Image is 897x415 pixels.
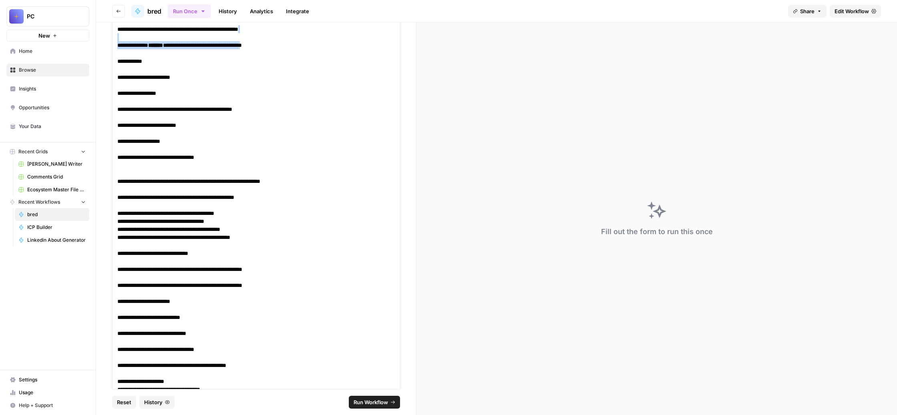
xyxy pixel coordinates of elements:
[19,376,86,383] span: Settings
[19,389,86,396] span: Usage
[6,373,89,386] a: Settings
[15,183,89,196] a: Ecosystem Master File - SaaS.csv
[281,5,314,18] a: Integrate
[19,123,86,130] span: Your Data
[15,234,89,247] a: Linkedin About Generator
[6,45,89,58] a: Home
[27,186,86,193] span: Ecosystem Master File - SaaS.csv
[6,6,89,26] button: Workspace: PC
[6,82,89,95] a: Insights
[27,173,86,180] span: Comments Grid
[19,48,86,55] span: Home
[6,146,89,158] button: Recent Grids
[15,221,89,234] a: ICP Builder
[354,398,388,406] span: Run Workflow
[6,30,89,42] button: New
[27,224,86,231] span: ICP Builder
[27,12,75,20] span: PC
[6,101,89,114] a: Opportunities
[38,32,50,40] span: New
[112,396,136,409] button: Reset
[18,148,48,155] span: Recent Grids
[15,158,89,170] a: [PERSON_NAME] Writer
[830,5,881,18] a: Edit Workflow
[601,226,713,237] div: Fill out the form to run this once
[139,396,175,409] button: History
[6,196,89,208] button: Recent Workflows
[6,386,89,399] a: Usage
[245,5,278,18] a: Analytics
[788,5,827,18] button: Share
[147,6,161,16] span: bred
[835,7,869,15] span: Edit Workflow
[19,85,86,92] span: Insights
[6,64,89,76] a: Browse
[6,120,89,133] a: Your Data
[800,7,815,15] span: Share
[27,211,86,218] span: bred
[15,170,89,183] a: Comments Grid
[18,198,60,206] span: Recent Workflows
[6,399,89,412] button: Help + Support
[131,5,161,18] a: bred
[27,160,86,168] span: [PERSON_NAME] Writer
[349,396,400,409] button: Run Workflow
[168,4,211,18] button: Run Once
[9,9,24,24] img: PC Logo
[19,104,86,111] span: Opportunities
[117,398,131,406] span: Reset
[19,66,86,74] span: Browse
[214,5,242,18] a: History
[27,237,86,244] span: Linkedin About Generator
[15,208,89,221] a: bred
[19,402,86,409] span: Help + Support
[144,398,163,406] span: History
